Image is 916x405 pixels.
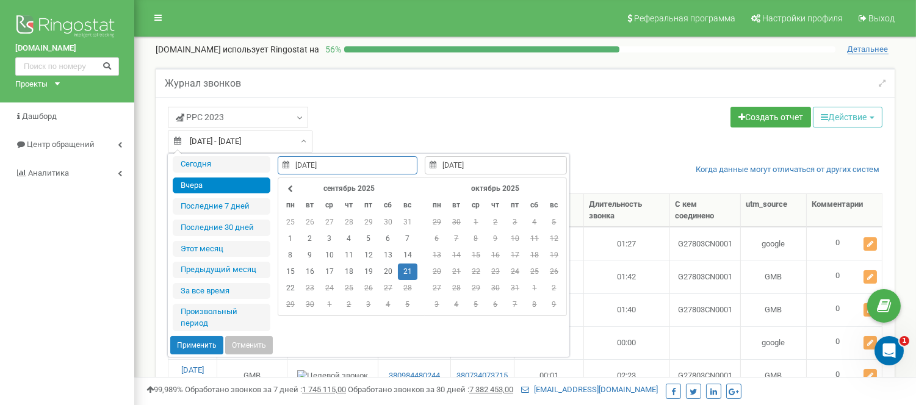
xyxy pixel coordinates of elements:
[741,326,807,359] td: google
[427,280,447,296] td: 27
[427,263,447,280] td: 20
[339,197,359,213] th: чт
[225,336,273,354] button: Отменить
[223,45,319,54] span: использует Ringostat на
[173,283,270,299] li: За все время
[339,263,359,280] td: 18
[22,112,57,121] span: Дашборд
[398,263,417,280] td: 21
[320,247,339,263] td: 10
[813,107,882,127] button: Действие
[339,247,359,263] td: 11
[176,111,224,123] span: PPC 2023
[359,247,378,263] td: 12
[544,296,564,313] td: 9
[741,227,807,260] td: google
[584,359,670,392] td: 02:23
[466,263,486,280] td: 22
[670,227,741,260] td: G27803CN0001
[544,231,564,247] td: 12
[300,231,320,247] td: 2
[427,231,447,247] td: 6
[217,359,287,392] td: GMB
[320,197,339,213] th: ср
[300,181,398,197] th: сентябрь 2025
[359,263,378,280] td: 19
[339,296,359,313] td: 2
[447,197,466,213] th: вт
[398,214,417,231] td: 31
[447,296,466,313] td: 4
[525,263,544,280] td: 25
[741,293,807,326] td: GMB
[378,263,398,280] td: 20
[447,263,466,280] td: 21
[320,214,339,231] td: 27
[185,385,346,394] span: Обработано звонков за 7 дней :
[348,385,513,394] span: Обработано звонков за 30 дней :
[320,296,339,313] td: 1
[486,280,505,296] td: 30
[486,231,505,247] td: 9
[807,293,882,326] td: 0
[525,247,544,263] td: 18
[300,197,320,213] th: вт
[320,280,339,296] td: 24
[525,214,544,231] td: 4
[300,247,320,263] td: 9
[15,79,48,90] div: Проекты
[505,296,525,313] td: 7
[525,296,544,313] td: 8
[447,280,466,296] td: 28
[300,214,320,231] td: 26
[634,13,735,23] span: Реферальная программа
[359,197,378,213] th: пт
[427,197,447,213] th: пн
[339,214,359,231] td: 28
[281,197,300,213] th: пн
[156,43,319,56] p: [DOMAIN_NAME]
[378,247,398,263] td: 13
[584,260,670,293] td: 01:42
[447,181,544,197] th: октябрь 2025
[807,326,882,359] td: 0
[398,247,417,263] td: 14
[383,370,445,382] a: 380984480244
[447,214,466,231] td: 30
[378,197,398,213] th: сб
[486,263,505,280] td: 23
[762,13,843,23] span: Настройки профиля
[146,385,183,394] span: 99,989%
[27,140,95,149] span: Центр обращений
[505,263,525,280] td: 24
[320,263,339,280] td: 17
[486,197,505,213] th: чт
[670,293,741,326] td: G27803CN0001
[544,247,564,263] td: 19
[447,231,466,247] td: 7
[466,197,486,213] th: ср
[173,304,270,331] li: Произвольный период
[868,13,895,23] span: Выход
[525,231,544,247] td: 11
[173,241,270,257] li: Этот месяц
[741,359,807,392] td: GMB
[15,43,119,54] a: [DOMAIN_NAME]
[584,293,670,326] td: 01:40
[281,247,300,263] td: 8
[670,194,741,227] th: С кем соединено
[544,263,564,280] td: 26
[466,214,486,231] td: 1
[15,57,119,76] input: Поиск по номеру
[339,280,359,296] td: 25
[300,296,320,313] td: 30
[398,280,417,296] td: 28
[168,107,308,127] a: PPC 2023
[173,220,270,236] li: Последние 30 дней
[359,231,378,247] td: 5
[281,296,300,313] td: 29
[398,231,417,247] td: 7
[505,214,525,231] td: 3
[173,177,270,194] li: Вчера
[525,280,544,296] td: 1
